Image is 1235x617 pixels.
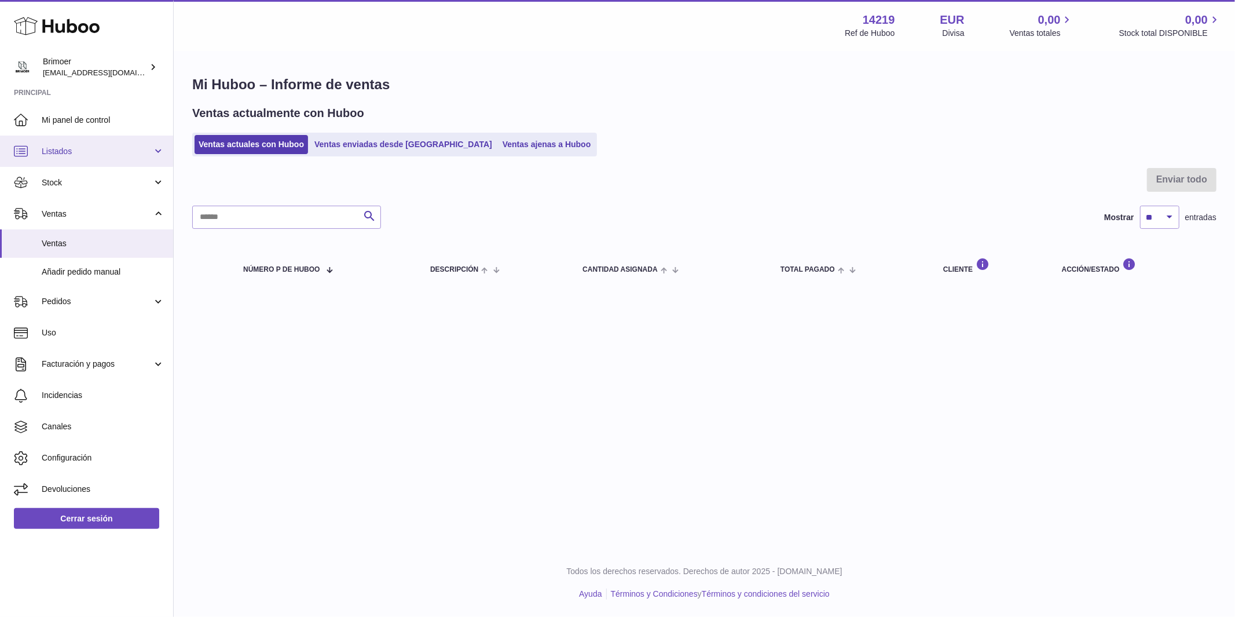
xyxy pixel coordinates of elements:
li: y [607,589,830,600]
span: Configuración [42,452,164,463]
span: Ventas [42,238,164,249]
span: Pedidos [42,296,152,307]
span: Uso [42,327,164,338]
div: Cliente [943,258,1039,273]
a: Términos y Condiciones [611,589,698,598]
span: Cantidad ASIGNADA [582,266,658,273]
a: Ventas enviadas desde [GEOGRAPHIC_DATA] [310,135,496,154]
span: Ventas totales [1010,28,1074,39]
span: Total pagado [780,266,835,273]
div: Brimoer [43,56,147,78]
span: número P de Huboo [243,266,320,273]
h2: Ventas actualmente con Huboo [192,105,364,121]
a: 0,00 Stock total DISPONIBLE [1119,12,1221,39]
span: Stock total DISPONIBLE [1119,28,1221,39]
span: Canales [42,421,164,432]
h1: Mi Huboo – Informe de ventas [192,75,1216,94]
span: Devoluciones [42,484,164,495]
a: Ventas actuales con Huboo [195,135,308,154]
a: 0,00 Ventas totales [1010,12,1074,39]
a: Cerrar sesión [14,508,159,529]
a: Ayuda [579,589,602,598]
span: [EMAIL_ADDRESS][DOMAIN_NAME] [43,68,170,77]
span: entradas [1185,212,1216,223]
label: Mostrar [1104,212,1134,223]
strong: EUR [940,12,965,28]
span: Listados [42,146,152,157]
span: Incidencias [42,390,164,401]
div: Acción/Estado [1062,258,1205,273]
span: Facturación y pagos [42,359,152,370]
strong: 14219 [863,12,895,28]
span: Añadir pedido manual [42,266,164,278]
a: Ventas ajenas a Huboo [499,135,595,154]
div: Divisa [943,28,965,39]
p: Todos los derechos reservados. Derechos de autor 2025 - [DOMAIN_NAME] [183,566,1226,577]
span: Descripción [430,266,478,273]
span: Ventas [42,209,152,220]
div: Ref de Huboo [845,28,895,39]
span: Mi panel de control [42,115,164,126]
span: Stock [42,177,152,188]
img: oroses@renuevo.es [14,59,31,76]
span: 0,00 [1038,12,1061,28]
span: 0,00 [1185,12,1208,28]
a: Términos y condiciones del servicio [702,589,830,598]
